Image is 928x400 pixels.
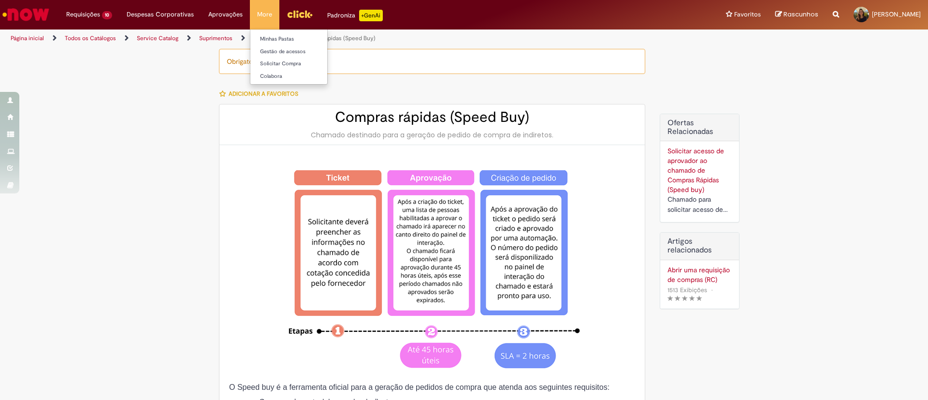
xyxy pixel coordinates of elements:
[250,71,357,82] a: Colabora
[229,90,298,98] span: Adicionar a Favoritos
[1,5,51,24] img: ServiceNow
[208,10,243,19] span: Aprovações
[783,10,818,19] span: Rascunhos
[709,283,715,296] span: •
[775,10,818,19] a: Rascunhos
[137,34,178,42] a: Service Catalog
[229,383,609,391] span: O Speed buy é a ferramenta oficial para a geração de pedidos de compra que atenda aos seguintes r...
[219,49,645,74] div: Obrigatório um anexo.
[229,130,635,140] div: Chamado destinado para a geração de pedido de compra de indiretos.
[734,10,761,19] span: Favoritos
[7,30,611,47] ul: Trilhas de página
[298,34,376,42] a: Compras rápidas (Speed Buy)
[257,10,272,19] span: More
[872,10,921,18] span: [PERSON_NAME]
[11,34,44,42] a: Página inicial
[199,34,232,42] a: Suprimentos
[250,59,357,69] a: Solicitar Compra
[667,147,724,194] a: Solicitar acesso de aprovador ao chamado de Compras Rápidas (Speed buy)
[667,286,707,294] span: 1513 Exibições
[359,10,383,21] p: +GenAi
[250,46,357,57] a: Gestão de acessos
[219,84,304,104] button: Adicionar a Favoritos
[66,10,100,19] span: Requisições
[667,237,732,254] h3: Artigos relacionados
[327,10,383,21] div: Padroniza
[667,265,732,284] a: Abrir uma requisição de compras (RC)
[127,10,194,19] span: Despesas Corporativas
[667,119,732,136] h2: Ofertas Relacionadas
[65,34,116,42] a: Todos os Catálogos
[660,114,739,222] div: Ofertas Relacionadas
[287,7,313,21] img: click_logo_yellow_360x200.png
[250,29,328,85] ul: More
[102,11,112,19] span: 10
[229,109,635,125] h2: Compras rápidas (Speed Buy)
[250,34,357,44] a: Minhas Pastas
[667,194,732,215] div: Chamado para solicitar acesso de aprovador ao ticket de Speed buy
